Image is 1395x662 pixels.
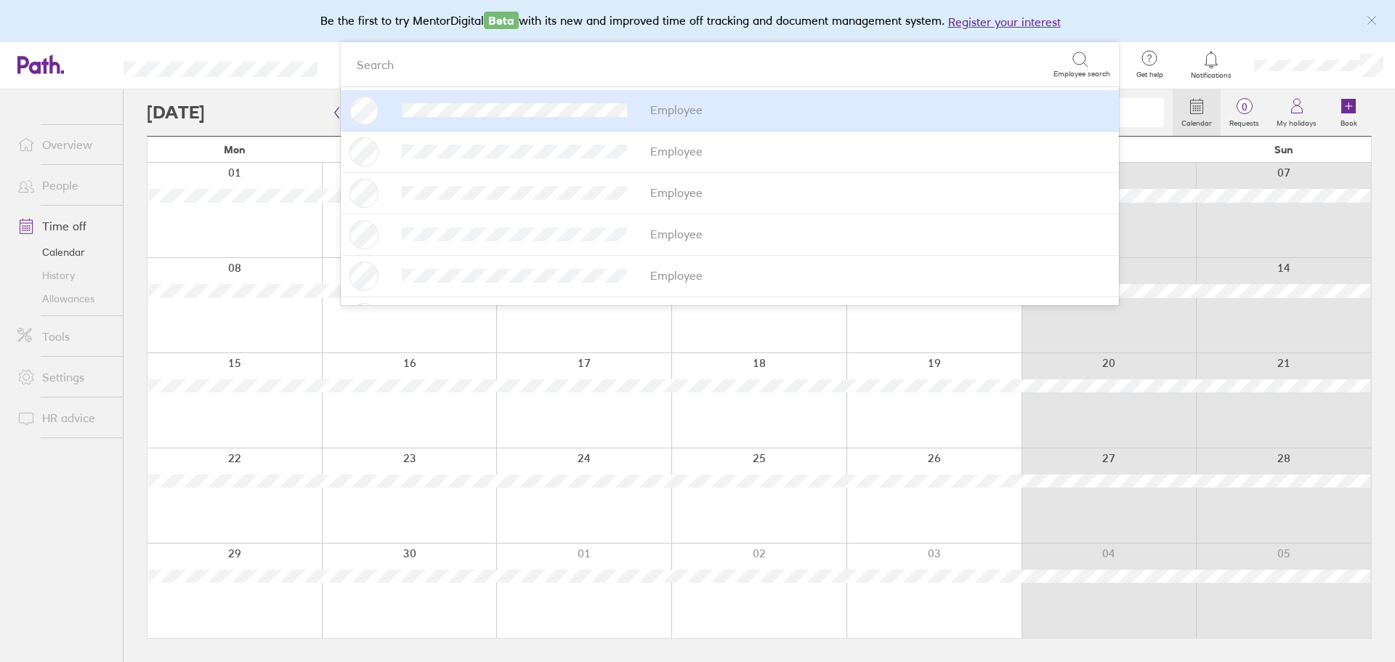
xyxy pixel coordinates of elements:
[1173,89,1221,136] a: Calendar
[1325,89,1372,136] a: Book
[1188,71,1235,80] span: Notifications
[6,264,123,287] a: History
[484,12,519,29] span: Beta
[1054,70,1110,78] span: Employee search
[6,287,123,310] a: Allowances
[6,130,123,159] a: Overview
[6,241,123,264] a: Calendar
[6,322,123,351] a: Tools
[650,227,703,241] div: Employee
[650,103,703,116] div: Employee
[357,57,394,70] div: Search
[6,211,123,241] a: Time off
[650,269,703,282] div: Employee
[1332,115,1366,128] label: Book
[1173,115,1221,128] label: Calendar
[224,144,246,156] span: Mon
[650,186,703,199] div: Employee
[1188,49,1235,80] a: Notifications
[1221,115,1268,128] label: Requests
[1268,115,1325,128] label: My holidays
[6,403,123,432] a: HR advice
[1268,89,1325,136] a: My holidays
[1126,70,1173,79] span: Get help
[6,171,123,200] a: People
[1274,144,1293,156] span: Sun
[1221,89,1268,136] a: 0Requests
[1221,101,1268,113] span: 0
[320,12,1075,31] div: Be the first to try MentorDigital with its new and improved time off tracking and document manage...
[948,13,1061,31] button: Register your interest
[650,145,703,158] div: Employee
[6,363,123,392] a: Settings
